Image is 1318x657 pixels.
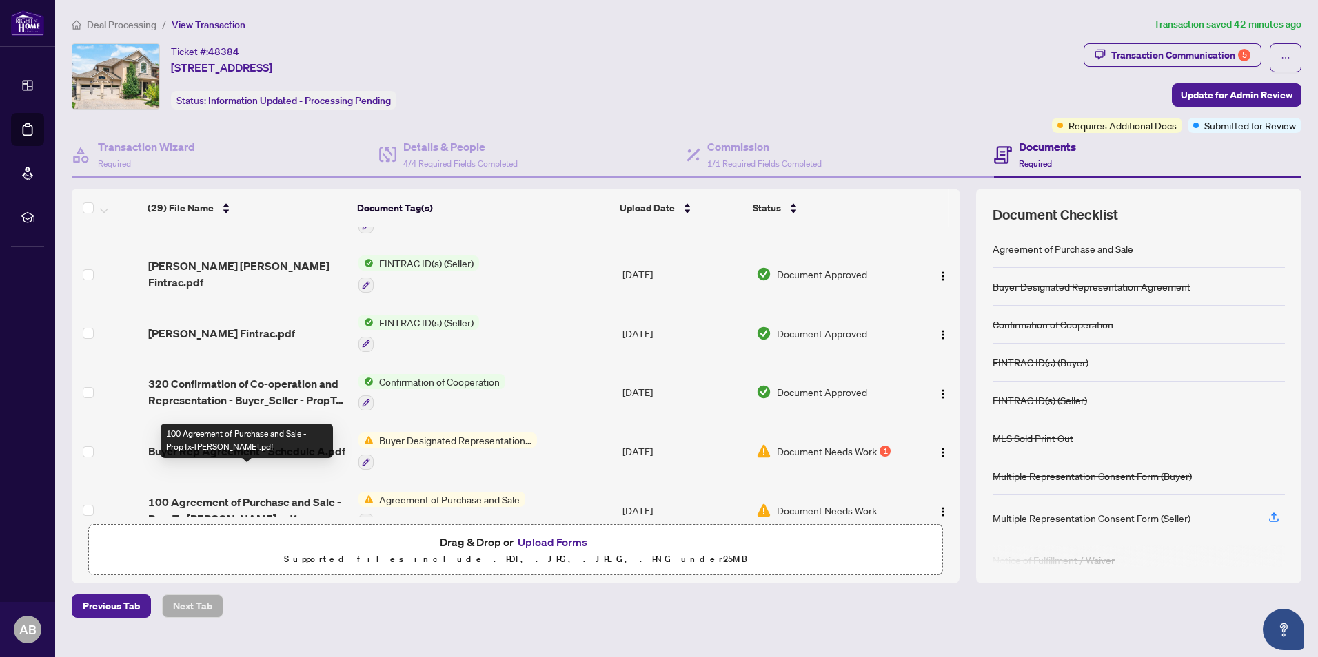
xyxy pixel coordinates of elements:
[514,533,591,551] button: Upload Forms
[162,594,223,618] button: Next Tab
[1068,118,1177,133] span: Requires Additional Docs
[617,481,751,540] td: [DATE]
[993,393,1087,408] div: FINTRAC ID(s) (Seller)
[98,138,195,155] h4: Transaction Wizard
[148,258,348,291] span: [PERSON_NAME] [PERSON_NAME] Fintrac.pdf
[1204,118,1296,133] span: Submitted for Review
[1181,84,1292,106] span: Update for Admin Review
[756,444,771,459] img: Document Status
[148,200,214,216] span: (29) File Name
[1154,17,1301,32] article: Transaction saved 42 minutes ago
[142,189,352,227] th: (29) File Name
[358,374,505,411] button: Status IconConfirmation of Cooperation
[932,263,954,285] button: Logo
[932,381,954,403] button: Logo
[1019,138,1076,155] h4: Documents
[72,44,159,109] img: IMG-N12281892_1.jpg
[993,510,1190,525] div: Multiple Representation Consent Form (Seller)
[937,271,949,282] img: Logo
[993,317,1113,332] div: Confirmation of Cooperation
[11,10,44,36] img: logo
[993,205,1118,225] span: Document Checklist
[374,255,479,271] span: FINTRAC ID(s) (Seller)
[777,503,877,518] span: Document Needs Work
[993,279,1190,294] div: Buyer Designated Representation Agreement
[171,59,272,76] span: [STREET_ADDRESS]
[172,19,245,31] span: View Transaction
[148,443,345,459] span: Buyer Rep Agreement - Schedule A.pdf
[707,158,822,169] span: 1/1 Required Fields Completed
[162,17,166,32] li: /
[1263,609,1304,650] button: Open asap
[358,492,525,529] button: Status IconAgreement of Purchase and Sale
[747,189,909,227] th: Status
[358,315,479,352] button: Status IconFINTRAC ID(s) (Seller)
[937,506,949,517] img: Logo
[617,421,751,481] td: [DATE]
[993,468,1192,483] div: Multiple Representation Consent Form (Buyer)
[440,533,591,551] span: Drag & Drop or
[374,492,525,507] span: Agreement of Purchase and Sale
[1238,49,1250,61] div: 5
[72,20,81,30] span: home
[620,200,675,216] span: Upload Date
[937,447,949,458] img: Logo
[777,326,867,341] span: Document Approved
[1172,83,1301,107] button: Update for Admin Review
[937,388,949,399] img: Logo
[358,255,374,271] img: Status Icon
[83,595,140,617] span: Previous Tab
[617,304,751,363] td: [DATE]
[617,363,751,422] td: [DATE]
[358,315,374,330] img: Status Icon
[352,189,614,227] th: Document Tag(s)
[993,430,1073,446] div: MLS Sold Print Out
[777,267,867,282] span: Document Approved
[208,45,239,58] span: 48384
[358,255,479,293] button: Status IconFINTRAC ID(s) (Seller)
[777,444,877,459] span: Document Needs Work
[171,43,239,59] div: Ticket #:
[374,315,479,330] span: FINTRAC ID(s) (Seller)
[1111,44,1250,66] div: Transaction Communication
[98,158,131,169] span: Required
[932,322,954,344] button: Logo
[614,189,748,227] th: Upload Date
[1084,43,1261,67] button: Transaction Communication5
[161,424,333,458] div: 100 Agreement of Purchase and Sale - PropTx-[PERSON_NAME].pdf
[1281,53,1290,63] span: ellipsis
[937,329,949,340] img: Logo
[1019,158,1052,169] span: Required
[374,432,537,448] span: Buyer Designated Representation Agreement
[756,384,771,399] img: Document Status
[753,200,781,216] span: Status
[148,325,295,342] span: [PERSON_NAME] Fintrac.pdf
[403,138,518,155] h4: Details & People
[403,158,518,169] span: 4/4 Required Fields Completed
[87,19,156,31] span: Deal Processing
[97,551,934,567] p: Supported files include .PDF, .JPG, .JPEG, .PNG under 25 MB
[358,432,374,448] img: Status Icon
[756,503,771,518] img: Document Status
[993,355,1088,370] div: FINTRAC ID(s) (Buyer)
[72,594,151,618] button: Previous Tab
[880,446,891,457] div: 1
[208,94,391,107] span: Information Updated - Processing Pending
[89,525,942,576] span: Drag & Drop orUpload FormsSupported files include .PDF, .JPG, .JPEG, .PNG under25MB
[358,374,374,389] img: Status Icon
[374,374,505,389] span: Confirmation of Cooperation
[756,267,771,282] img: Document Status
[148,494,348,527] span: 100 Agreement of Purchase and Sale - PropTx-[PERSON_NAME].pdf
[993,241,1133,256] div: Agreement of Purchase and Sale
[148,375,348,408] span: 320 Confirmation of Co-operation and Representation - Buyer_Seller - PropTx-[PERSON_NAME].pdf
[777,384,867,399] span: Document Approved
[171,91,396,109] div: Status:
[19,620,37,639] span: AB
[932,440,954,462] button: Logo
[358,492,374,507] img: Status Icon
[932,499,954,521] button: Logo
[707,138,822,155] h4: Commission
[756,326,771,341] img: Document Status
[358,432,537,470] button: Status IconBuyer Designated Representation Agreement
[617,244,751,304] td: [DATE]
